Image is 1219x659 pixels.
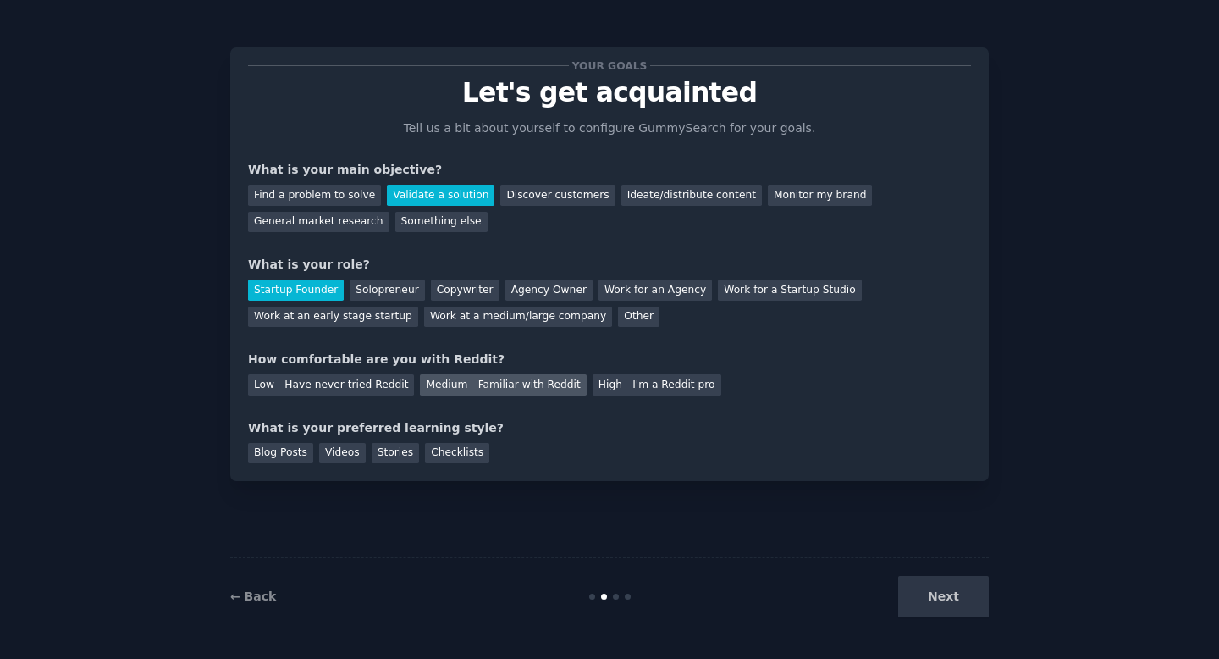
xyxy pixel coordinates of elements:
[319,443,366,464] div: Videos
[248,307,418,328] div: Work at an early stage startup
[598,280,712,301] div: Work for an Agency
[424,307,612,328] div: Work at a medium/large company
[395,212,488,233] div: Something else
[768,185,872,206] div: Monitor my brand
[718,280,861,301] div: Work for a Startup Studio
[248,419,971,437] div: What is your preferred learning style?
[248,78,971,108] p: Let's get acquainted
[248,185,381,206] div: Find a problem to solve
[593,374,721,396] div: High - I'm a Reddit pro
[248,212,389,233] div: General market research
[248,351,971,368] div: How comfortable are you with Reddit?
[230,590,276,603] a: ← Back
[569,57,650,75] span: Your goals
[425,443,489,464] div: Checklists
[500,185,615,206] div: Discover customers
[618,307,659,328] div: Other
[396,119,823,137] p: Tell us a bit about yourself to configure GummySearch for your goals.
[387,185,494,206] div: Validate a solution
[431,280,499,301] div: Copywriter
[248,161,971,179] div: What is your main objective?
[248,256,971,274] div: What is your role?
[420,374,586,396] div: Medium - Familiar with Reddit
[248,280,344,301] div: Startup Founder
[372,443,419,464] div: Stories
[505,280,593,301] div: Agency Owner
[350,280,424,301] div: Solopreneur
[621,185,762,206] div: Ideate/distribute content
[248,374,414,396] div: Low - Have never tried Reddit
[248,443,313,464] div: Blog Posts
